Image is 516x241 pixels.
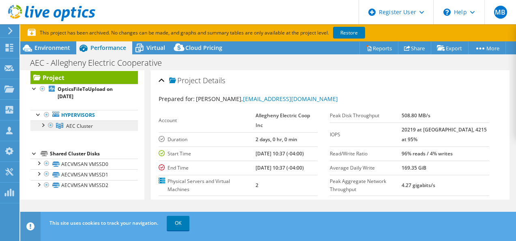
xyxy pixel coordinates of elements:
[159,136,256,144] label: Duration
[330,164,402,172] label: Average Daily Write
[167,216,189,230] a: OK
[30,71,138,84] a: Project
[58,86,113,100] b: OpticsFileToUpload on [DATE]
[196,95,338,103] span: [PERSON_NAME],
[330,131,402,139] label: IOPS
[30,159,138,169] a: AECVMSAN VMSSD0
[398,42,431,54] a: Share
[30,84,138,102] a: OpticsFileToUpload on [DATE]
[159,150,256,158] label: Start Time
[256,150,304,157] b: [DATE] 10:37 (-04:00)
[402,112,430,119] b: 508.80 MB/s
[34,44,70,52] span: Environment
[402,164,426,171] b: 169.35 GiB
[169,77,201,85] span: Project
[275,199,278,206] b: 4
[49,219,158,226] span: This site uses cookies to track your navigation.
[333,27,365,39] a: Restore
[203,75,225,85] span: Details
[494,6,507,19] span: MB
[185,44,222,52] span: Cloud Pricing
[256,112,310,129] b: Allegheny Electric Coop Inc
[431,42,469,54] a: Export
[330,112,402,120] label: Peak Disk Throughput
[330,150,402,158] label: Read/Write Ratio
[30,180,138,191] a: AECVMSAN VMSSD2
[66,123,93,129] span: AEC Cluster
[243,95,338,103] a: [EMAIL_ADDRESS][DOMAIN_NAME]
[443,9,451,16] svg: \n
[256,182,258,189] b: 2
[256,136,297,143] b: 2 days, 0 hr, 0 min
[402,182,435,189] b: 4.27 gigabits/s
[90,44,126,52] span: Performance
[256,164,304,171] b: [DATE] 10:37 (-04:00)
[359,42,398,54] a: Reports
[159,199,275,207] label: Local Disks
[468,42,506,54] a: More
[26,58,174,67] h1: AEC - Allegheny Electric Cooperative
[30,120,138,131] a: AEC Cluster
[30,169,138,180] a: AECVMSAN VMSSD1
[402,126,487,143] b: 20219 at [GEOGRAPHIC_DATA], 4215 at 95%
[30,110,138,120] a: Hypervisors
[159,164,256,172] label: End Time
[146,44,165,52] span: Virtual
[330,177,402,194] label: Peak Aggregate Network Throughput
[159,95,195,103] label: Prepared for:
[159,116,256,125] label: Account
[28,28,425,37] p: This project has been archived. No changes can be made, and graphs and summary tables are only av...
[159,177,256,194] label: Physical Servers and Virtual Machines
[50,149,138,159] div: Shared Cluster Disks
[402,150,453,157] b: 96% reads / 4% writes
